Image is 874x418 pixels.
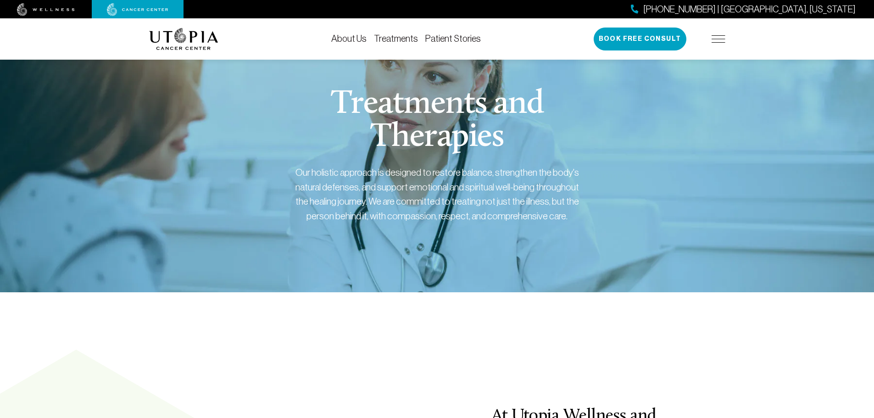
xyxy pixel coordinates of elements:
span: [PHONE_NUMBER] | [GEOGRAPHIC_DATA], [US_STATE] [643,3,856,16]
a: About Us [331,33,367,44]
a: [PHONE_NUMBER] | [GEOGRAPHIC_DATA], [US_STATE] [631,3,856,16]
a: Patient Stories [425,33,481,44]
img: wellness [17,3,75,16]
h1: Treatments and Therapies [262,88,612,154]
img: logo [149,28,218,50]
a: Treatments [374,33,418,44]
button: Book Free Consult [594,28,686,50]
div: Our holistic approach is designed to restore balance, strengthen the body's natural defenses, and... [295,165,579,223]
img: icon-hamburger [712,35,725,43]
img: cancer center [107,3,168,16]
